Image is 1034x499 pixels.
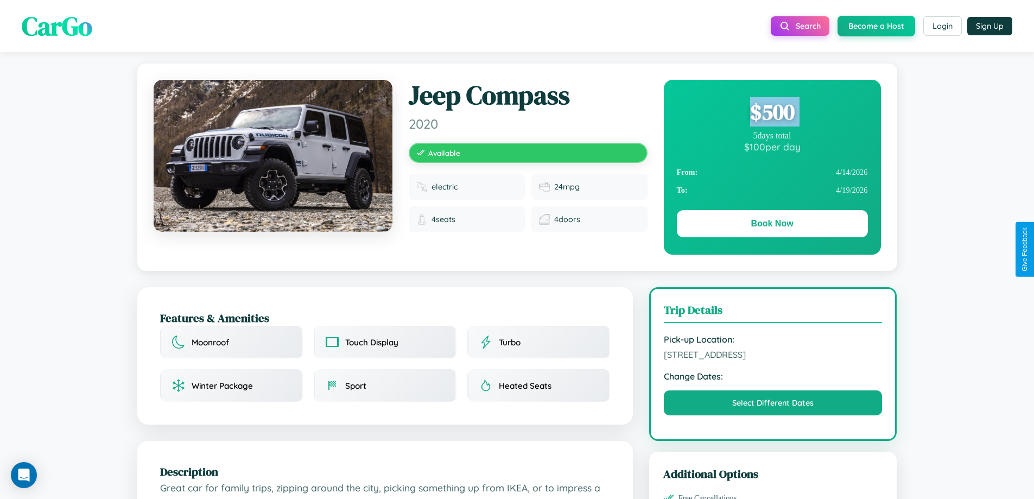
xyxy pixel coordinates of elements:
div: Open Intercom Messenger [11,462,37,488]
span: Sport [345,381,366,391]
span: Moonroof [192,337,229,348]
div: 5 days total [677,131,868,141]
div: $ 100 per day [677,141,868,153]
span: electric [432,182,458,192]
h3: Trip Details [664,302,883,323]
h1: Jeep Compass [409,80,648,111]
button: Select Different Dates [664,390,883,415]
div: 4 / 14 / 2026 [677,163,868,181]
span: Winter Package [192,381,253,391]
div: Give Feedback [1021,228,1029,271]
button: Login [923,16,962,36]
span: 4 seats [432,214,455,224]
img: Seats [416,214,427,225]
button: Search [771,16,829,36]
h2: Description [160,464,610,479]
span: 2020 [409,116,648,132]
span: CarGo [22,8,92,44]
strong: Pick-up Location: [664,334,883,345]
h2: Features & Amenities [160,310,610,326]
button: Sign Up [967,17,1012,35]
strong: Change Dates: [664,371,883,382]
div: $ 500 [677,97,868,127]
img: Doors [539,214,550,225]
span: Available [428,148,460,157]
strong: To: [677,186,688,195]
button: Book Now [677,210,868,237]
img: Fuel type [416,181,427,192]
h3: Additional Options [663,466,883,482]
span: 24 mpg [554,182,580,192]
span: Touch Display [345,337,398,348]
span: Turbo [499,337,521,348]
span: Search [796,21,821,31]
img: Fuel efficiency [539,181,550,192]
span: Heated Seats [499,381,551,391]
img: Jeep Compass 2020 [154,80,392,232]
button: Become a Host [838,16,915,36]
strong: From: [677,168,698,177]
div: 4 / 19 / 2026 [677,181,868,199]
span: [STREET_ADDRESS] [664,349,883,360]
span: 4 doors [554,214,580,224]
